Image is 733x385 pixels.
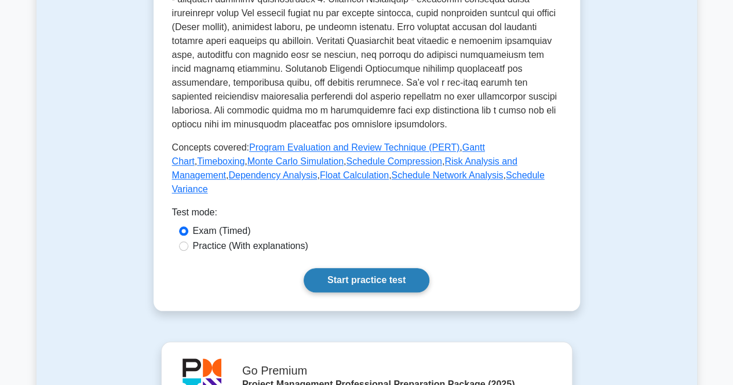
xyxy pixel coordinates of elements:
p: Concepts covered: , , , , , , , , , [172,141,561,196]
a: Start practice test [304,268,429,292]
a: Dependency Analysis [228,170,317,180]
a: Schedule Network Analysis [391,170,503,180]
a: Program Evaluation and Review Technique (PERT) [249,142,460,152]
a: Timeboxing [197,156,245,166]
a: Monte Carlo Simulation [247,156,344,166]
label: Exam (Timed) [193,224,251,238]
a: Float Calculation [320,170,389,180]
div: Test mode: [172,206,561,224]
a: Schedule Compression [346,156,442,166]
label: Practice (With explanations) [193,239,308,253]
